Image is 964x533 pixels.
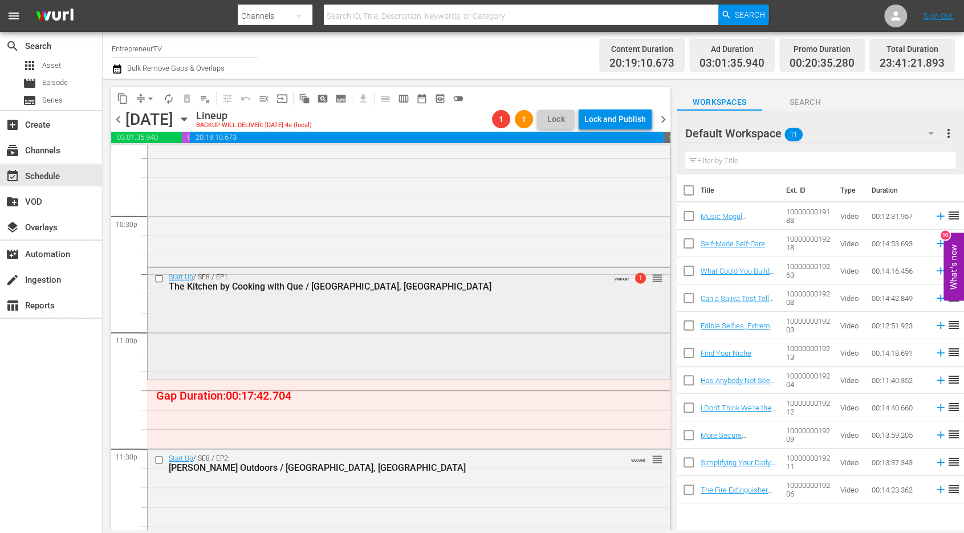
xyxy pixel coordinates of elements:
[652,453,663,466] span: reorder
[947,428,961,441] span: reorder
[125,110,173,129] div: [DATE]
[782,367,836,394] td: 1000000019204
[836,367,867,394] td: Video
[782,312,836,339] td: 1000000019203
[492,115,510,124] span: 1
[335,93,347,104] span: subtitles_outlined
[947,345,961,359] span: reorder
[160,89,178,108] span: Loop Content
[782,202,836,230] td: 1000000019188
[190,132,664,143] span: 20:19:10.673
[685,117,945,149] div: Default Workspace
[542,113,570,125] span: Lock
[169,281,608,292] div: The Kitchen by Cooking with Que / [GEOGRAPHIC_DATA], [GEOGRAPHIC_DATA]
[836,202,867,230] td: Video
[934,374,947,386] svg: Add to Schedule
[701,174,779,206] th: Title
[701,458,775,475] a: Simplifying Your Daily Routine
[782,284,836,312] td: 1000000019208
[584,109,646,129] div: Lock and Publish
[836,449,867,476] td: Video
[880,41,945,57] div: Total Duration
[169,273,608,292] div: / SE8 / EP1:
[947,318,961,332] span: reorder
[782,449,836,476] td: 1000000019211
[701,349,751,357] a: Find Your Niche
[652,272,663,284] span: reorder
[664,132,671,143] span: 00:18:38.107
[652,272,663,283] button: reorder
[178,89,196,108] span: Select an event to delete
[258,93,270,104] span: menu_open
[784,123,803,147] span: 11
[934,456,947,469] svg: Add to Schedule
[836,476,867,503] td: Video
[934,237,947,250] svg: Add to Schedule
[538,110,574,129] button: Lock
[276,93,288,104] span: input
[934,483,947,496] svg: Add to Schedule
[782,476,836,503] td: 1000000019206
[132,89,160,108] span: Remove Gaps & Overlaps
[6,221,19,234] span: Overlays
[934,401,947,414] svg: Add to Schedule
[947,400,961,414] span: reorder
[934,347,947,359] svg: Add to Schedule
[701,486,772,511] a: The Fire Extinguisher and the Screwdriver of the 21st Century
[782,257,836,284] td: 1000000019263
[701,294,774,320] a: Can a Saliva Test Tell You Whether He's the One?
[6,39,19,53] span: Search
[865,174,933,206] th: Duration
[941,230,950,239] div: 10
[317,93,328,104] span: pageview_outlined
[867,312,930,339] td: 00:12:51.923
[867,449,930,476] td: 00:13:37.343
[125,64,225,72] span: Bulk Remove Gaps & Overlaps
[782,230,836,257] td: 1000000019218
[332,89,350,108] span: Create Series Block
[701,239,765,248] a: Self-Made Self-Care
[867,202,930,230] td: 00:12:31.957
[833,174,865,206] th: Type
[182,132,190,143] span: 00:20:35.280
[943,233,964,300] button: Open Feedback Widget
[782,421,836,449] td: 1000000019209
[836,394,867,421] td: Video
[934,292,947,304] svg: Add to Schedule
[169,454,608,473] div: / SE8 / EP2:
[631,453,646,462] span: VARIANT
[782,339,836,367] td: 1000000019213
[836,257,867,284] td: Video
[867,421,930,449] td: 00:13:59.205
[677,95,762,109] span: Workspaces
[237,89,255,108] span: Revert to Primary Episode
[942,120,955,147] button: more_vert
[23,76,36,90] span: Episode
[169,462,608,473] div: [PERSON_NAME] Outdoors / [GEOGRAPHIC_DATA], [GEOGRAPHIC_DATA]
[416,93,428,104] span: date_range_outlined
[6,195,19,209] span: VOD
[656,112,670,127] span: chevron_right
[398,93,409,104] span: calendar_view_week_outlined
[42,77,68,88] span: Episode
[735,5,765,25] span: Search
[699,41,764,57] div: Ad Duration
[934,265,947,277] svg: Add to Schedule
[867,284,930,312] td: 00:14:42.849
[453,93,464,104] span: toggle_off
[867,230,930,257] td: 00:14:53.693
[782,394,836,421] td: 1000000019212
[299,93,310,104] span: auto_awesome_motion_outlined
[111,132,182,143] span: 03:01:35.940
[867,394,930,421] td: 00:14:40.660
[762,95,848,109] span: Search
[169,273,193,281] a: Start Up
[867,367,930,394] td: 00:11:40.352
[117,93,128,104] span: content_copy
[836,339,867,367] td: Video
[701,322,775,339] a: Edible Selfies, Extreme Beer Pong and More!
[790,41,855,57] div: Promo Duration
[635,272,646,283] span: 1
[434,93,446,104] span: preview_outlined
[6,299,19,312] span: Reports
